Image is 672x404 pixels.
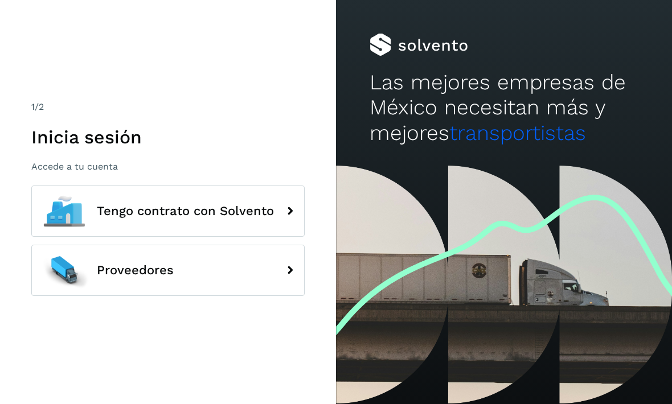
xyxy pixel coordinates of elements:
span: Proveedores [97,263,174,277]
span: Tengo contrato con Solvento [97,204,274,218]
button: Tengo contrato con Solvento [31,185,305,237]
div: /2 [31,100,305,114]
span: transportistas [449,121,586,145]
h2: Las mejores empresas de México necesitan más y mejores [370,70,638,146]
button: Proveedores [31,245,305,296]
p: Accede a tu cuenta [31,161,305,172]
span: 1 [31,101,35,112]
h1: Inicia sesión [31,126,305,148]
